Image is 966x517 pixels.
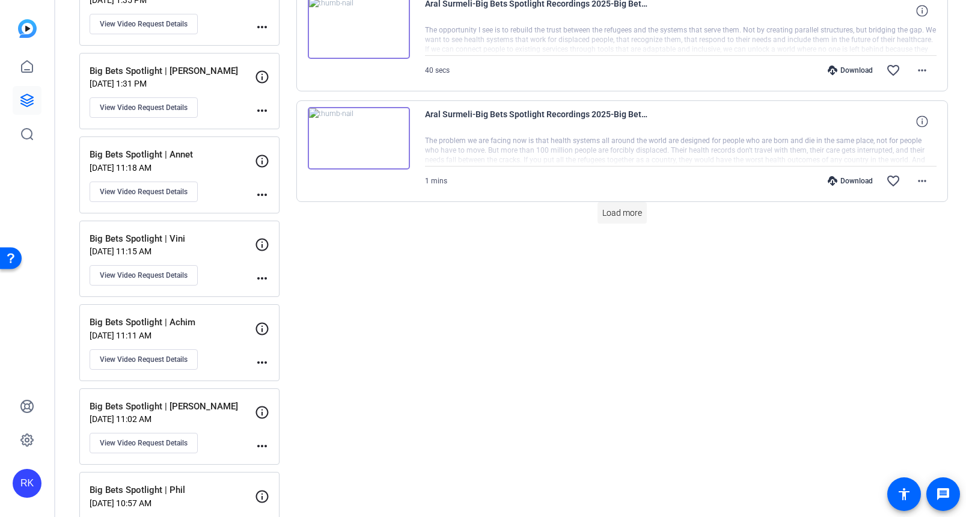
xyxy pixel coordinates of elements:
div: Download [822,66,879,75]
button: View Video Request Details [90,265,198,286]
span: 40 secs [425,66,450,75]
span: View Video Request Details [100,187,188,197]
mat-icon: more_horiz [255,439,269,453]
p: Big Bets Spotlight | Phil [90,483,255,497]
p: [DATE] 10:57 AM [90,498,255,508]
mat-icon: more_horiz [255,20,269,34]
button: View Video Request Details [90,14,198,34]
span: View Video Request Details [100,355,188,364]
p: [DATE] 11:18 AM [90,163,255,173]
mat-icon: more_horiz [915,63,929,78]
p: Big Bets Spotlight | Achim [90,316,255,329]
span: View Video Request Details [100,103,188,112]
p: [DATE] 11:02 AM [90,414,255,424]
div: Download [822,176,879,186]
mat-icon: more_horiz [255,103,269,118]
p: [DATE] 1:31 PM [90,79,255,88]
p: Big Bets Spotlight | [PERSON_NAME] [90,64,255,78]
mat-icon: more_horiz [255,355,269,370]
button: View Video Request Details [90,349,198,370]
mat-icon: more_horiz [255,271,269,286]
button: Load more [598,202,647,224]
mat-icon: message [936,487,950,501]
img: thumb-nail [308,107,410,170]
button: View Video Request Details [90,97,198,118]
mat-icon: more_horiz [255,188,269,202]
mat-icon: favorite_border [886,63,900,78]
mat-icon: favorite_border [886,174,900,188]
p: Big Bets Spotlight | Annet [90,148,255,162]
span: View Video Request Details [100,271,188,280]
mat-icon: accessibility [897,487,911,501]
p: Big Bets Spotlight | [PERSON_NAME] [90,400,255,414]
span: View Video Request Details [100,19,188,29]
p: [DATE] 11:15 AM [90,246,255,256]
span: 1 mins [425,177,447,185]
button: View Video Request Details [90,433,198,453]
button: View Video Request Details [90,182,198,202]
mat-icon: more_horiz [915,174,929,188]
img: blue-gradient.svg [18,19,37,38]
p: [DATE] 11:11 AM [90,331,255,340]
p: Big Bets Spotlight | Vini [90,232,255,246]
span: Aral Surmeli-Big Bets Spotlight Recordings 2025-Big Bets Spotlight - Aral-1756490764498-webcam [425,107,647,136]
span: Load more [602,207,642,219]
div: RK [13,469,41,498]
span: View Video Request Details [100,438,188,448]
